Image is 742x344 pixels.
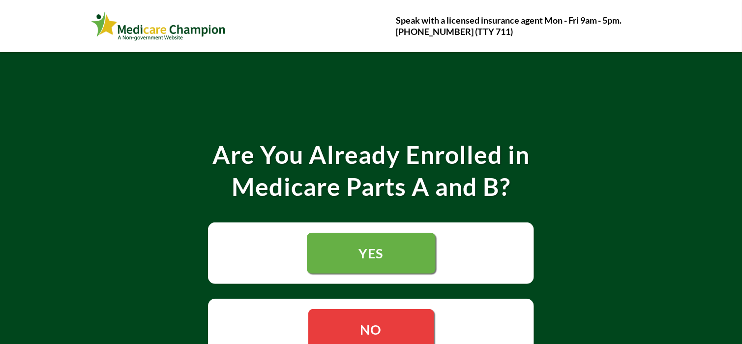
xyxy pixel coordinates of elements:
[359,245,384,261] span: YES
[396,26,513,37] strong: [PHONE_NUMBER] (TTY 711)
[360,321,382,338] span: NO
[396,15,622,26] strong: Speak with a licensed insurance agent Mon - Fri 9am - 5pm.
[212,140,530,169] strong: Are You Already Enrolled in
[232,172,510,201] strong: Medicare Parts A and B?
[91,9,226,43] img: Webinar
[307,233,436,274] a: YES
